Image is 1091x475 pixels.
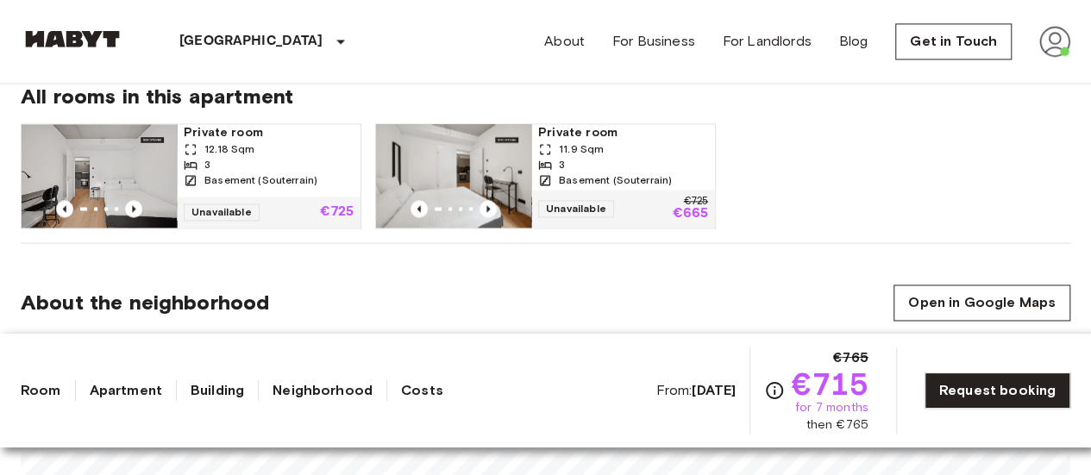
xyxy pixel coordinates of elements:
[544,31,585,52] a: About
[893,284,1070,321] a: Open in Google Maps
[806,416,868,434] span: then €765
[21,84,1070,109] span: All rooms in this apartment
[795,399,868,416] span: for 7 months
[538,124,708,141] span: Private room
[375,123,716,228] a: Marketing picture of unit DE-01-259-002-02QPrevious imagePrevious imagePrivate room11.9 Sqm3Basem...
[21,123,361,228] a: Marketing picture of unit DE-01-259-002-03QPrevious imagePrevious imagePrivate room12.18 Sqm3Base...
[21,290,269,316] span: About the neighborhood
[204,157,210,172] span: 3
[1039,26,1070,57] img: avatar
[792,368,868,399] span: €715
[184,203,260,221] span: Unavailable
[480,200,497,217] button: Previous image
[559,157,565,172] span: 3
[401,380,443,401] a: Costs
[376,124,531,228] img: Marketing picture of unit DE-01-259-002-02Q
[204,141,254,157] span: 12.18 Sqm
[21,380,61,401] a: Room
[833,347,868,368] span: €765
[764,380,785,401] svg: Check cost overview for full price breakdown. Please note that discounts apply to new joiners onl...
[204,172,317,188] span: Basement (Souterrain)
[22,124,177,228] img: Marketing picture of unit DE-01-259-002-03Q
[273,380,373,401] a: Neighborhood
[90,380,162,401] a: Apartment
[125,200,142,217] button: Previous image
[411,200,428,217] button: Previous image
[184,124,354,141] span: Private room
[179,31,323,52] p: [GEOGRAPHIC_DATA]
[612,31,695,52] a: For Business
[538,200,614,217] span: Unavailable
[559,141,604,157] span: 11.9 Sqm
[672,207,708,221] p: €665
[684,197,708,207] p: €725
[320,205,354,219] p: €725
[191,380,244,401] a: Building
[21,30,124,47] img: Habyt
[692,382,736,398] b: [DATE]
[895,23,1012,59] a: Get in Touch
[559,172,672,188] span: Basement (Souterrain)
[723,31,812,52] a: For Landlords
[56,200,73,217] button: Previous image
[925,372,1070,409] a: Request booking
[839,31,868,52] a: Blog
[655,381,736,400] span: From:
